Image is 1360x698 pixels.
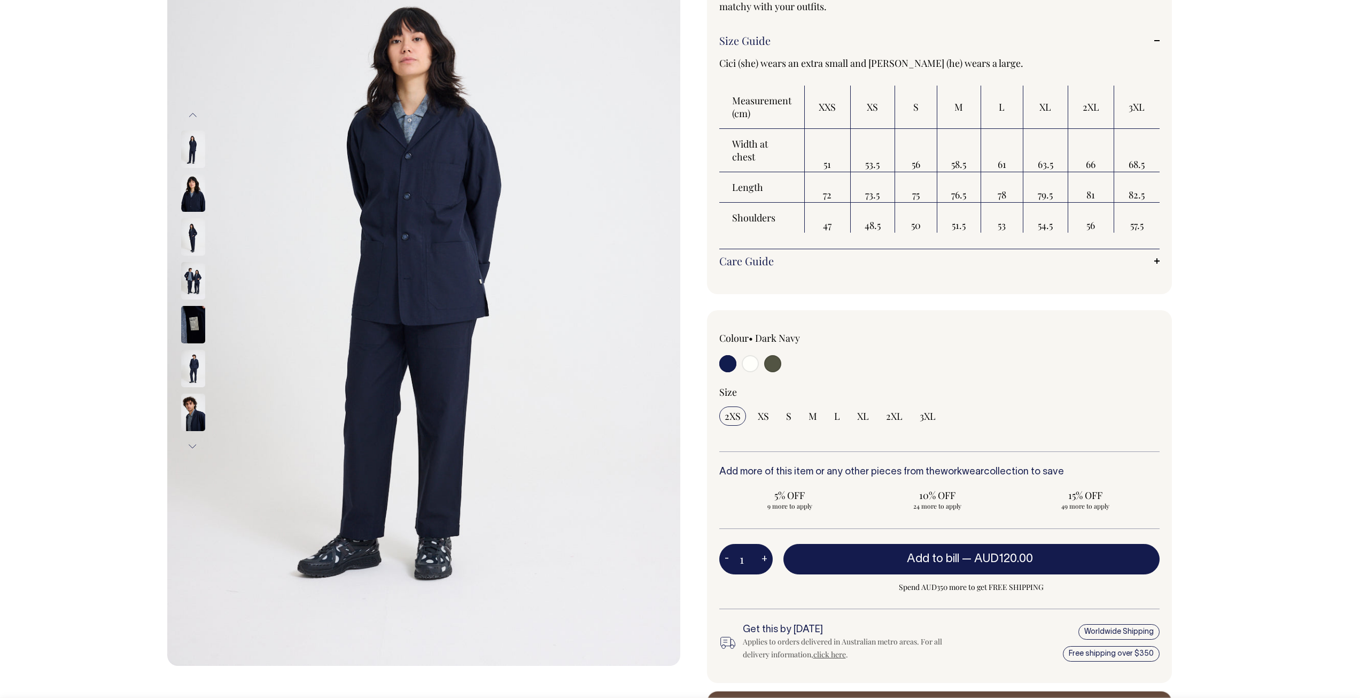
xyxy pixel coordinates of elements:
[783,544,1160,574] button: Add to bill —AUD120.00
[1068,203,1114,233] td: 56
[1023,172,1068,203] td: 79.5
[743,635,960,661] div: Applies to orders delivered in Australian metro areas. For all delivery information, .
[719,34,1160,47] a: Size Guide
[719,172,805,203] th: Length
[1068,86,1114,129] th: 2XL
[1020,502,1151,510] span: 49 more to apply
[719,129,805,172] th: Width at chest
[783,581,1160,594] span: Spend AUD350 more to get FREE SHIPPING
[185,103,201,127] button: Previous
[1020,489,1151,502] span: 15% OFF
[781,406,797,426] input: S
[719,486,861,513] input: 5% OFF 9 more to apply
[829,406,845,426] input: L
[181,394,205,431] img: dark-navy
[881,406,908,426] input: 2XL
[1023,203,1068,233] td: 54.5
[886,410,903,423] span: 2XL
[937,172,981,203] td: 76.5
[974,554,1033,564] span: AUD120.00
[805,129,851,172] td: 51
[752,406,774,426] input: XS
[981,129,1024,172] td: 61
[895,172,937,203] td: 75
[181,174,205,212] img: dark-navy
[872,502,1003,510] span: 24 more to apply
[937,203,981,233] td: 51.5
[181,306,205,343] img: dark-navy
[1023,86,1068,129] th: XL
[809,410,817,423] span: M
[937,86,981,129] th: M
[920,410,936,423] span: 3XL
[181,262,205,300] img: dark-navy
[962,554,1036,564] span: —
[867,486,1008,513] input: 10% OFF 24 more to apply
[805,86,851,129] th: XXS
[181,218,205,256] img: dark-navy
[1015,486,1156,513] input: 15% OFF 49 more to apply
[805,203,851,233] td: 47
[981,86,1024,129] th: L
[719,57,1023,70] span: Cici (she) wears an extra small and [PERSON_NAME] (he) wears a large.
[719,386,1160,398] div: Size
[719,255,1160,267] a: Care Guide
[914,406,941,426] input: 3XL
[719,467,1160,478] h6: Add more of this item or any other pieces from the collection to save
[895,86,937,129] th: S
[755,332,800,344] label: Dark Navy
[1068,172,1114,203] td: 81
[872,489,1003,502] span: 10% OFF
[907,554,959,564] span: Add to bill
[719,406,746,426] input: 2XS
[851,129,895,172] td: 53.5
[803,406,822,426] input: M
[1023,129,1068,172] td: 63.5
[805,172,851,203] td: 72
[981,172,1024,203] td: 78
[181,350,205,387] img: dark-navy
[895,203,937,233] td: 50
[851,172,895,203] td: 73.5
[719,549,734,570] button: -
[719,203,805,233] th: Shoulders
[725,489,856,502] span: 5% OFF
[1114,129,1160,172] td: 68.5
[937,129,981,172] td: 58.5
[725,502,856,510] span: 9 more to apply
[185,434,201,458] button: Next
[857,410,869,423] span: XL
[851,203,895,233] td: 48.5
[1114,203,1160,233] td: 57.5
[852,406,874,426] input: XL
[719,86,805,129] th: Measurement (cm)
[181,131,205,168] img: dark-navy
[834,410,840,423] span: L
[1114,172,1160,203] td: 82.5
[786,410,791,423] span: S
[1068,129,1114,172] td: 66
[758,410,769,423] span: XS
[725,410,741,423] span: 2XS
[813,649,846,659] a: click here
[749,332,753,344] span: •
[981,203,1024,233] td: 53
[756,549,773,570] button: +
[743,625,960,635] h6: Get this by [DATE]
[895,129,937,172] td: 56
[851,86,895,129] th: XS
[1114,86,1160,129] th: 3XL
[941,467,984,477] a: workwear
[719,332,896,344] div: Colour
